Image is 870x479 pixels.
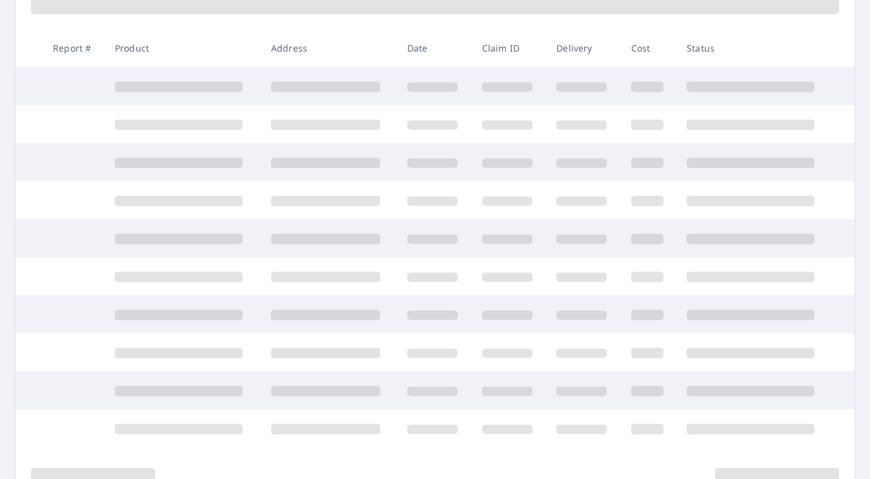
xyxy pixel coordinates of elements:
th: Address [261,29,397,67]
th: Delivery [546,29,621,67]
th: Date [397,29,472,67]
th: Status [676,29,833,67]
th: Claim ID [472,29,547,67]
th: Product [105,29,261,67]
th: Report # [43,29,105,67]
th: Cost [621,29,676,67]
